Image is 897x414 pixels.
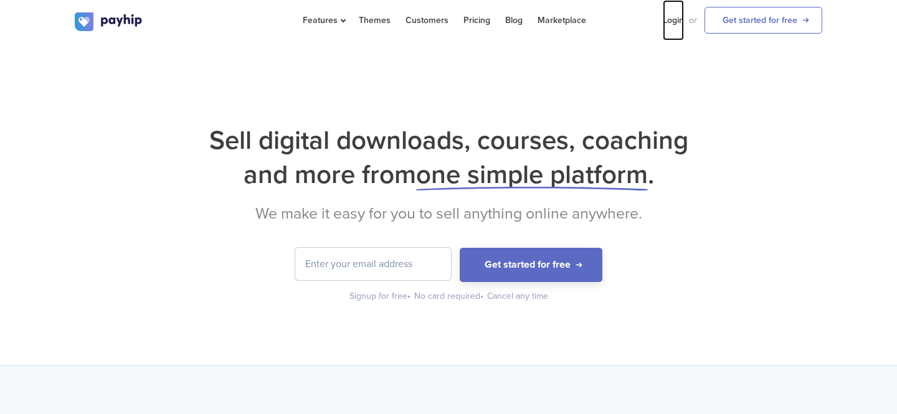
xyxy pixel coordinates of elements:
[705,7,822,34] a: Get started for free
[414,290,485,303] div: No card required
[480,291,483,301] span: •
[407,291,411,301] span: •
[487,290,548,303] div: Cancel any time
[295,248,451,280] input: Enter your email address
[75,123,822,192] h1: Sell digital downloads, courses, coaching and more from
[349,290,412,303] div: Signup for free
[75,12,143,31] img: logo.svg
[303,15,344,26] span: Features
[416,159,648,191] span: one simple platform
[648,159,654,191] span: .
[75,204,822,223] h2: We make it easy for you to sell anything online anywhere.
[460,248,602,282] button: Get started for free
